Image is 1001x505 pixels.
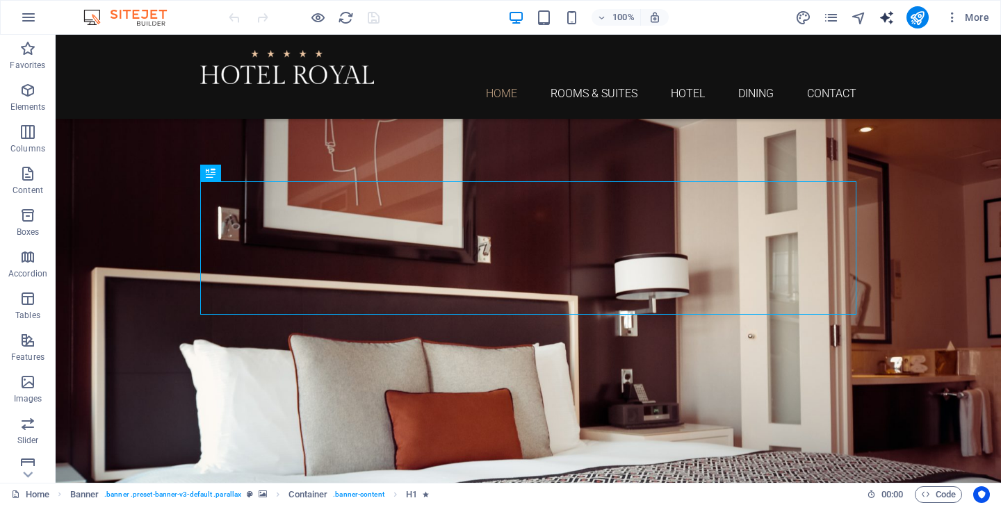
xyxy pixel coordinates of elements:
[8,268,47,279] p: Accordion
[11,486,49,503] a: Click to cancel selection. Double-click to open Pages
[423,490,429,498] i: Element contains an animation
[851,9,868,26] button: navigator
[13,185,43,196] p: Content
[10,143,45,154] p: Columns
[17,435,39,446] p: Slider
[795,9,812,26] button: design
[337,9,354,26] button: reload
[333,486,384,503] span: . banner-content
[879,9,895,26] button: text_generator
[338,10,354,26] i: Reload page
[15,310,40,321] p: Tables
[921,486,956,503] span: Code
[881,486,903,503] span: 00 00
[17,226,40,238] p: Boxes
[10,101,46,113] p: Elements
[851,10,867,26] i: Navigator
[259,490,267,498] i: This element contains a background
[247,490,253,498] i: This element is a customizable preset
[891,489,893,499] span: :
[10,60,45,71] p: Favorites
[909,10,925,26] i: Publish
[70,486,99,503] span: Click to select. Double-click to edit
[973,486,990,503] button: Usercentrics
[940,6,995,28] button: More
[649,11,661,24] i: On resize automatically adjust zoom level to fit chosen device.
[11,351,44,363] p: Features
[70,486,430,503] nav: breadcrumb
[945,10,989,24] span: More
[104,486,241,503] span: . banner .preset-banner-v3-default .parallax
[612,9,635,26] h6: 100%
[823,9,840,26] button: pages
[795,10,811,26] i: Design (Ctrl+Alt+Y)
[14,393,42,404] p: Images
[823,10,839,26] i: Pages (Ctrl+Alt+S)
[309,9,326,26] button: Click here to leave preview mode and continue editing
[867,486,904,503] h6: Session time
[906,6,929,28] button: publish
[80,9,184,26] img: Editor Logo
[592,9,641,26] button: 100%
[915,486,962,503] button: Code
[406,486,417,503] span: Click to select. Double-click to edit
[288,486,327,503] span: Click to select. Double-click to edit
